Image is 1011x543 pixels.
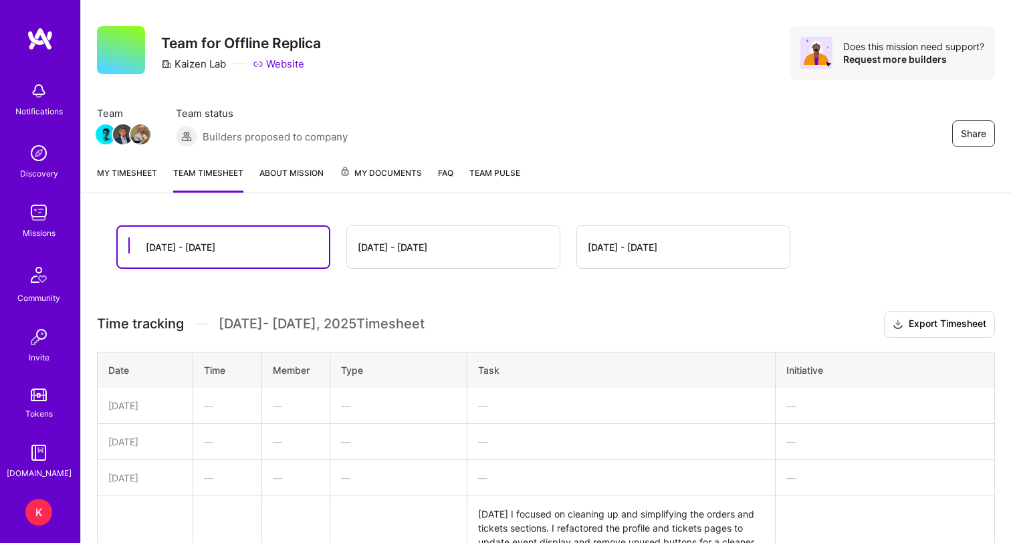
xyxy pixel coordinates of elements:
div: Does this mission need support? [843,40,984,53]
div: Kaizen Lab [161,57,226,71]
img: Avatar [800,37,832,69]
div: [DATE] - [DATE] [588,240,657,254]
div: [DATE] - [DATE] [146,240,215,254]
img: Team Member Avatar [113,124,133,144]
img: tokens [31,389,47,401]
div: K [25,499,52,526]
a: Team Member Avatar [114,123,132,146]
span: Team [97,106,149,120]
a: About Mission [259,166,324,193]
i: icon CompanyGray [161,59,172,70]
span: Team status [176,106,348,120]
a: Website [253,57,304,71]
div: — [273,471,319,485]
th: Initiative [776,352,995,388]
div: — [341,471,456,485]
a: K [22,499,55,526]
span: Builders proposed to company [203,130,348,144]
div: Request more builders [843,53,984,66]
th: Member [261,352,330,388]
span: Team Pulse [469,168,520,178]
a: My Documents [340,166,422,193]
div: Notifications [15,104,63,118]
div: — [341,399,456,413]
a: Team timesheet [173,166,243,193]
span: Time tracking [97,316,184,332]
img: discovery [25,140,52,167]
div: — [204,471,250,485]
div: — [204,435,250,449]
img: Builders proposed to company [176,126,197,147]
div: — [204,399,250,413]
img: logo [27,27,53,51]
a: FAQ [438,166,453,193]
img: teamwork [25,199,52,226]
div: — [478,435,764,449]
span: [DATE] - [DATE] , 2025 Timesheet [219,316,425,332]
div: [DOMAIN_NAME] [7,466,72,480]
img: Community [23,259,55,291]
span: My Documents [340,166,422,181]
th: Type [330,352,467,388]
div: — [273,435,319,449]
div: [DATE] [108,399,182,413]
div: Invite [29,350,49,364]
div: — [273,399,319,413]
div: — [786,435,984,449]
a: Team Member Avatar [97,123,114,146]
div: Community [17,291,60,305]
h3: Team for Offline Replica [161,35,321,51]
img: guide book [25,439,52,466]
img: Team Member Avatar [96,124,116,144]
div: Discovery [20,167,58,181]
div: Missions [23,226,55,240]
i: icon Download [893,318,903,332]
img: Invite [25,324,52,350]
button: Export Timesheet [884,311,995,338]
th: Date [98,352,193,388]
th: Time [193,352,261,388]
div: — [341,435,456,449]
img: bell [25,78,52,104]
div: — [478,471,764,485]
a: My timesheet [97,166,157,193]
div: — [786,471,984,485]
a: Team Member Avatar [132,123,149,146]
div: [DATE] - [DATE] [358,240,427,254]
button: Share [952,120,995,147]
div: Tokens [25,407,53,421]
img: Team Member Avatar [130,124,150,144]
span: Share [961,127,986,140]
div: [DATE] [108,435,182,449]
div: [DATE] [108,471,182,485]
div: — [786,399,984,413]
th: Task [467,352,776,388]
div: — [478,399,764,413]
a: Team Pulse [469,166,520,193]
